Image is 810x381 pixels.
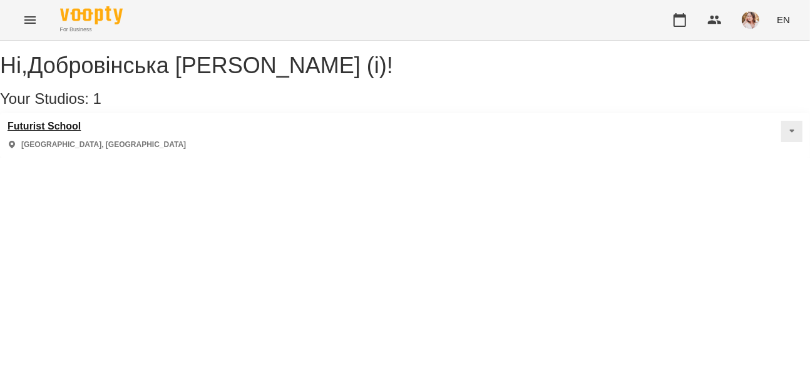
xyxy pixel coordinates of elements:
[60,6,123,24] img: Voopty Logo
[742,11,759,29] img: cd58824c68fe8f7eba89630c982c9fb7.jpeg
[15,5,45,35] button: Menu
[93,90,101,107] span: 1
[777,13,790,26] span: EN
[21,140,186,150] p: [GEOGRAPHIC_DATA], [GEOGRAPHIC_DATA]
[60,26,123,34] span: For Business
[772,8,795,31] button: EN
[8,121,186,132] a: Futurist School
